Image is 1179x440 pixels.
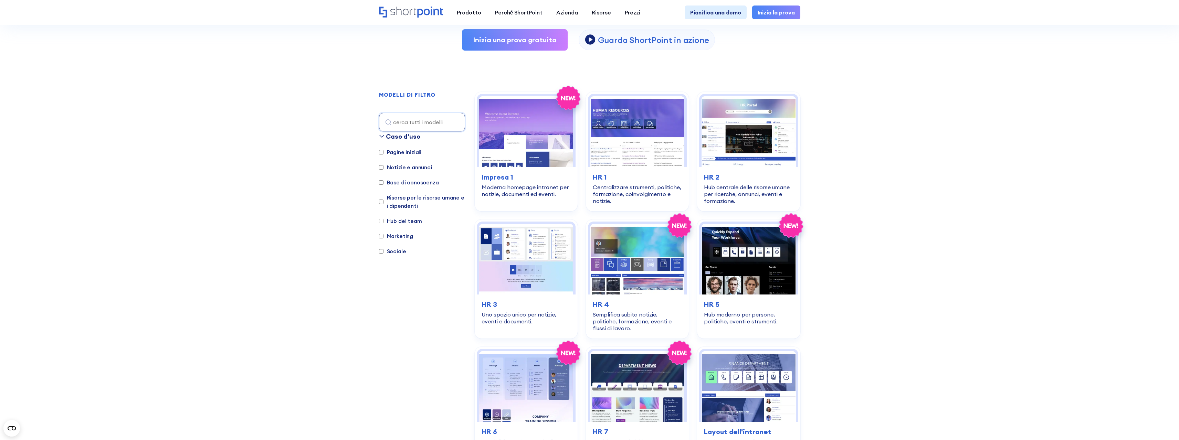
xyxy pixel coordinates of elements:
a: HR 1 – Modello per le risorse umane: centralizzare strumenti, politiche, formazione, coinvolgimen... [586,92,689,211]
font: Layout dell'intranet [704,427,771,436]
font: Hub centrale delle risorse umane per ricerche, annunci, eventi e formazione. [704,184,790,204]
a: apri lightbox [579,30,715,50]
a: HR 5 – Modello di risorse umane: hub moderno per persone, politiche, eventi e strumenti.HR 5Hub m... [697,219,800,339]
input: Hub del team [379,219,383,223]
a: Risorse [585,6,618,19]
input: Marketing [379,234,383,238]
font: Inizia una prova gratuita [473,35,557,44]
font: Inizia la prova [758,9,795,16]
img: HR 3 – Modello di intranet per le risorse umane: spazio completo per notizie, eventi e documenti. [479,224,573,294]
a: HR 4 – Modello di intranet per le risorse umane di SharePoint: semplifica subito notizie, policy,... [586,219,689,339]
a: Inizia la prova [752,6,800,19]
input: Risorse per le risorse umane e i dipendenti [379,200,383,204]
a: Prodotto [450,6,488,19]
font: HR 3 [482,300,497,309]
a: HR 2 - Portale Intranet delle risorse umane: hub centrale delle risorse umane per ricerche, annun... [697,92,800,211]
font: Risorse [592,9,611,16]
input: Base di conoscenza [379,180,383,185]
font: Notizie e annunci [387,164,432,171]
div: Widget chat [1145,407,1179,440]
a: Enterprise 1 – Progettazione della homepage di SharePoint: homepage intranet moderna per notizie,... [475,92,578,211]
font: Sociale [387,248,406,255]
a: Azienda [549,6,585,19]
input: Pagine iniziali [379,150,383,154]
font: HR 7 [593,427,608,436]
font: MODELLI DI FILTRO [379,91,435,98]
input: Notizie e annunci [379,165,383,170]
font: Base di conoscenza [387,179,439,186]
input: Sociale [379,249,383,254]
font: Marketing [387,233,413,239]
font: Azienda [556,9,578,16]
iframe: Chat Widget [1145,407,1179,440]
font: Hub moderno per persone, politiche, eventi e strumenti. [704,311,778,325]
a: Casa [379,7,443,18]
font: Centralizzare strumenti, politiche, formazione, coinvolgimento e notizie. [593,184,681,204]
a: Perché ShortPoint [488,6,550,19]
a: Pianifica una demo [685,6,747,19]
button: Open CMP widget [3,420,20,437]
img: HR 2 - Portale Intranet delle risorse umane: hub centrale delle risorse umane per ricerche, annun... [702,96,796,167]
font: HR 5 [704,300,719,309]
img: HR 4 – Modello di intranet per le risorse umane di SharePoint: semplifica subito notizie, policy,... [590,224,684,294]
font: HR 2 [704,173,719,181]
input: cerca tutti i modelli [379,113,465,131]
font: Moderna homepage intranet per notizie, documenti ed eventi. [482,184,569,197]
font: Semplifica subito notizie, politiche, formazione, eventi e flussi di lavoro. [593,311,672,332]
img: HR 1 – Modello per le risorse umane: centralizzare strumenti, politiche, formazione, coinvolgimen... [590,96,684,167]
img: HR 5 – Modello di risorse umane: hub moderno per persone, politiche, eventi e strumenti. [702,224,796,294]
a: Prezzi [618,6,647,19]
img: Layout Intranet – Progettazione della pagina SharePoint: pagina Intranet pulita con riquadri, agg... [702,351,796,422]
font: Caso d'uso [386,132,420,140]
font: HR 1 [593,173,607,181]
font: Guarda ShortPoint in azione [598,35,709,45]
font: Impresa 1 [482,173,513,181]
a: Inizia una prova gratuita [462,29,568,51]
font: Risorse per le risorse umane e i dipendenti [387,194,464,209]
img: HR 6 – Modello di sito SharePoint per le risorse umane: corsi di formazione, articoli, eventi, co... [479,351,573,422]
font: Prodotto [457,9,481,16]
font: Pianifica una demo [690,9,741,16]
font: HR 4 [593,300,609,309]
font: Hub del team [387,217,422,224]
img: HR 7 – Modello HR SharePoint: lancia notizie, eventi, richieste e directory, senza problemi. [590,351,684,422]
font: Uno spazio unico per notizie, eventi e documenti. [482,311,556,325]
img: Enterprise 1 – Progettazione della homepage di SharePoint: homepage intranet moderna per notizie,... [479,96,573,167]
a: HR 3 – Modello di intranet per le risorse umane: spazio completo per notizie, eventi e documenti.... [475,219,578,339]
font: Pagine iniziali [387,149,422,155]
font: Prezzi [625,9,640,16]
font: Perché ShortPoint [495,9,543,16]
font: HR 6 [482,427,497,436]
